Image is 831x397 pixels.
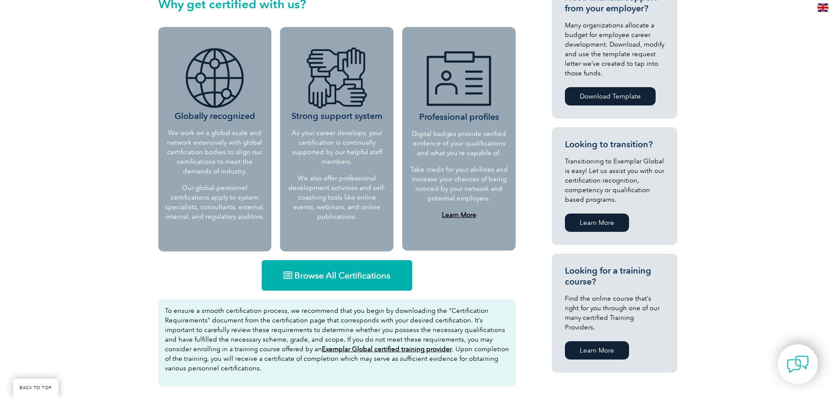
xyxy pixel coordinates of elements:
h3: Professional profiles [410,46,508,122]
p: Find the online course that’s right for you through one of our many certified Training Providers. [565,294,664,332]
img: en [817,3,828,12]
h3: Looking for a training course? [565,265,664,287]
p: Many organizations allocate a budget for employee career development. Download, modify and use th... [565,20,664,78]
a: Exemplar Global certified training provider [322,345,452,353]
p: We also offer professional development activities and self-coaching tools like online events, web... [287,173,387,221]
p: Transitioning to Exemplar Global is easy! Let us assist you with our certification recognition, c... [565,156,664,204]
a: Learn More [442,211,476,219]
p: We work on a global scale and network extensively with global certification bodies to align our c... [165,128,265,176]
p: Digital badges provide verified evidence of your qualifications and what you’re capable of. [410,129,508,158]
a: Download Template [565,87,656,105]
img: contact-chat.png [787,353,809,375]
a: BACK TO TOP [13,379,58,397]
p: To ensure a smooth certification process, we recommend that you begin by downloading the “Certifi... [165,306,510,373]
a: Browse All Certifications [262,260,412,291]
a: Learn More [565,214,629,232]
h3: Looking to transition? [565,139,664,150]
p: Our global personnel certifications apply to system specialists, consultants, external, internal,... [165,183,265,221]
h3: Strong support system [287,45,387,122]
h3: Globally recognized [165,45,265,122]
a: Learn More [565,341,629,360]
p: Take credit for your abilities and increase your chances of being noticed by your network and pot... [410,165,508,203]
span: Browse All Certifications [294,271,390,280]
p: As your career develops, your certification is continually supported by our helpful staff members. [287,128,387,166]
